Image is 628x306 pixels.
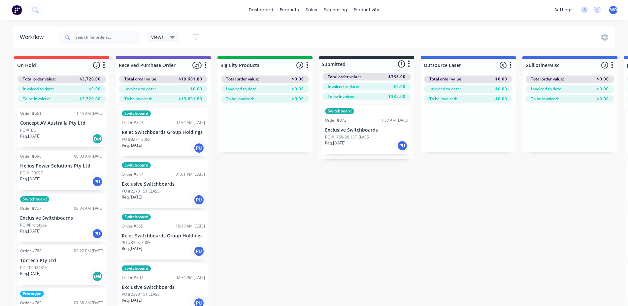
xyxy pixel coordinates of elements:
span: Total order value: [531,76,564,82]
div: SwitchboardOrder #82307:54 AM [DATE]Relec Switchboards Group HoldingsPO #8271-3055Req.[DATE]PU [119,108,208,156]
div: 07:38 AM [DATE] [74,300,103,306]
div: Order #807 [122,275,143,281]
span: To be invoiced: [531,96,559,102]
div: Switchboard [122,265,151,271]
div: Switchboard [122,110,151,116]
p: PO #TBC [20,127,36,133]
span: To be invoiced: [328,94,355,100]
span: To be invoiced: [226,96,254,102]
p: PO #1760-26 1ST CLASS [325,134,369,140]
div: 02:22 PM [DATE] [74,248,103,254]
p: Req. [DATE] [122,142,142,148]
span: Views [151,34,164,41]
div: products [277,5,302,15]
div: SwitchboardOrder #73708:34 AM [DATE]Exclusive SwitchboardsPO #PrototypeReq.[DATE]PU [17,194,106,242]
p: Req. [DATE] [20,133,41,139]
div: 02:34 PM [DATE] [176,275,205,281]
span: $0.00 [394,84,406,90]
div: 11:44 AM [DATE] [74,110,103,116]
p: PO #133997 [20,170,43,176]
div: Workflow [20,33,47,41]
p: Req. [DATE] [20,228,41,234]
p: Req. [DATE] [122,246,142,252]
img: Factory [12,5,22,15]
span: $0.00 [597,76,609,82]
div: Order #865 [122,223,143,229]
div: Del [92,271,103,282]
p: Relec Switchboards Group Holdings [122,233,205,239]
p: Exclusive Switchboards [20,215,103,221]
div: Switchboard [325,108,354,114]
p: Relec Switchboards Group Holdings [122,130,205,135]
div: purchasing [320,5,350,15]
p: PO #00024316 [20,265,48,271]
span: Invoiced to date: [23,86,54,92]
span: To be invoiced: [124,96,152,102]
div: sales [302,5,320,15]
span: $335.00 [388,94,406,100]
div: Order #847 [122,171,143,177]
span: $335.00 [388,74,406,80]
span: $3,720.00 [80,76,101,82]
span: $3,720.00 [80,96,101,102]
div: PU [194,143,204,153]
p: Helios Power Solutions Pty Ltd [20,163,103,169]
span: $0.00 [495,76,507,82]
div: PU [194,195,204,205]
span: Invoiced to date: [531,86,562,92]
div: Order #763 [20,300,42,306]
div: 01:01 PM [DATE] [176,171,205,177]
p: PO #8271-3055 [122,137,150,142]
p: Exclusive Switchboards [122,285,205,290]
span: Invoiced to date: [124,86,156,92]
div: Switchboard [122,162,151,168]
p: Concept AV Australia Pty Ltd [20,120,103,126]
span: $0.00 [292,96,304,102]
span: $0.00 [292,86,304,92]
p: PO #2393 1ST CLASS [122,291,160,297]
div: Order #598 [20,153,42,159]
div: 08:34 AM [DATE] [74,205,103,211]
div: SwitchboardOrder #87211:37 AM [DATE]Exclusive SwitchboardsPO #1760-26 1ST CLASSReq.[DATE]PU [322,106,411,154]
span: Total order value: [124,76,157,82]
div: Order #823 [122,120,143,126]
span: $0.00 [89,86,101,92]
div: PU [92,176,103,187]
div: SwitchboardOrder #86510:13 AM [DATE]Relec Switchboards Group HoldingsPO #8325-3005Req.[DATE]PU [119,211,208,260]
span: $0.00 [190,86,202,92]
span: $0.00 [292,76,304,82]
p: Req. [DATE] [20,176,41,182]
span: To be invoiced: [23,96,50,102]
div: Switchboard [20,196,49,202]
span: To be invoiced: [429,96,457,102]
div: Order #65111:44 AM [DATE]Concept AV Australia Pty LtdPO #TBCReq.[DATE]Del [17,108,106,147]
span: Invoiced to date: [226,86,257,92]
span: Total order value: [328,74,361,80]
div: 11:37 AM [DATE] [379,117,408,123]
p: PO #Prototype [20,222,47,228]
span: Total order value: [429,76,462,82]
div: settings [551,5,576,15]
div: SwitchboardOrder #84701:01 PM [DATE]Exclusive SwitchboardsPO #2373 1ST CLASSReq.[DATE]PU [119,160,208,208]
span: $0.00 [597,96,609,102]
span: Invoiced to date: [328,84,359,90]
span: WO [610,7,617,13]
div: PU [92,229,103,239]
p: PO #8325-3005 [122,240,150,246]
div: Order #872 [325,117,347,123]
div: Order #788 [20,248,42,254]
p: TorTech Pty Ltd [20,258,103,263]
div: Prototype [20,291,44,297]
p: Req. [DATE] [325,140,346,146]
div: 08:03 AM [DATE] [74,153,103,159]
div: PU [194,246,204,257]
span: $0.00 [495,96,507,102]
div: productivity [350,5,382,15]
input: Search for orders... [75,31,141,44]
p: Exclusive Switchboards [325,127,408,133]
span: Total order value: [226,76,259,82]
div: 10:13 AM [DATE] [176,223,205,229]
p: Req. [DATE] [20,271,41,277]
span: $0.00 [597,86,609,92]
div: Order #78802:22 PM [DATE]TorTech Pty LtdPO #00024316Req.[DATE]Del [17,245,106,285]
